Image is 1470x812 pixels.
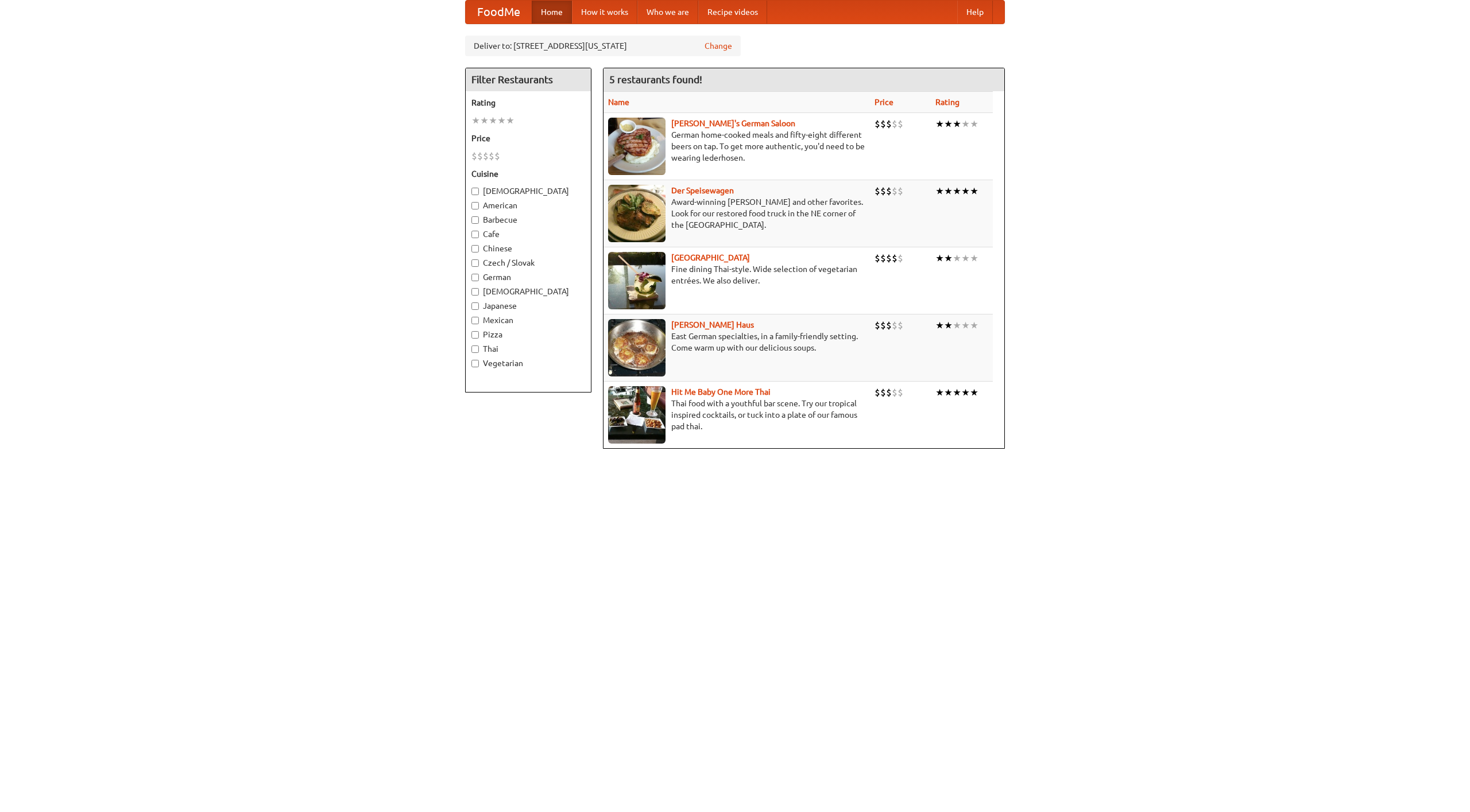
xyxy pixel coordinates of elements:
a: [GEOGRAPHIC_DATA] [671,253,750,262]
li: ★ [970,386,978,399]
div: Deliver to: [STREET_ADDRESS][US_STATE] [465,36,741,56]
input: German [471,274,479,281]
li: ★ [961,118,970,130]
a: How it works [572,1,637,24]
label: [DEMOGRAPHIC_DATA] [471,286,585,297]
li: ★ [970,185,978,197]
li: ★ [944,118,953,130]
img: satay.jpg [608,252,666,309]
label: Vegetarian [471,358,585,369]
input: Cafe [471,231,479,238]
b: Der Speisewagen [671,186,734,195]
li: $ [886,252,892,265]
p: German home-cooked meals and fifty-eight different beers on tap. To get more authentic, you'd nee... [608,129,865,164]
li: ★ [970,252,978,265]
li: $ [880,118,886,130]
li: $ [880,319,886,332]
li: ★ [497,114,506,127]
h5: Cuisine [471,168,585,180]
a: Hit Me Baby One More Thai [671,387,771,397]
li: $ [892,319,898,332]
li: $ [477,150,483,162]
li: $ [898,319,903,332]
li: ★ [944,386,953,399]
li: ★ [489,114,497,127]
li: ★ [944,185,953,197]
h5: Rating [471,97,585,108]
label: Barbecue [471,214,585,226]
li: ★ [935,386,944,399]
li: ★ [471,114,480,127]
label: German [471,271,585,283]
a: Home [532,1,572,24]
input: Japanese [471,302,479,310]
input: [DEMOGRAPHIC_DATA] [471,288,479,296]
li: ★ [953,252,961,265]
h5: Price [471,133,585,144]
li: $ [875,185,880,197]
a: Recipe videos [698,1,767,24]
input: Chinese [471,245,479,252]
input: Thai [471,345,479,353]
li: $ [886,185,892,197]
li: $ [875,386,880,399]
li: $ [892,118,898,130]
label: Thai [471,343,585,355]
a: [PERSON_NAME] Haus [671,320,754,329]
li: ★ [961,252,970,265]
input: Barbecue [471,216,479,224]
li: ★ [935,252,944,265]
li: ★ [961,185,970,197]
li: $ [892,185,898,197]
li: ★ [953,386,961,399]
a: Name [608,98,629,107]
li: $ [880,252,886,265]
li: ★ [961,386,970,399]
li: $ [494,150,500,162]
li: ★ [944,319,953,332]
img: esthers.jpg [608,118,666,175]
li: $ [489,150,494,162]
li: $ [875,319,880,332]
img: speisewagen.jpg [608,185,666,242]
li: ★ [935,319,944,332]
a: Rating [935,98,960,107]
label: [DEMOGRAPHIC_DATA] [471,185,585,197]
li: $ [886,386,892,399]
li: $ [898,252,903,265]
li: $ [875,252,880,265]
li: $ [875,118,880,130]
li: $ [898,185,903,197]
label: Chinese [471,243,585,254]
label: American [471,200,585,211]
li: $ [471,150,477,162]
li: $ [898,118,903,130]
p: Fine dining Thai-style. Wide selection of vegetarian entrées. We also deliver. [608,263,865,286]
li: ★ [970,319,978,332]
p: Award-winning [PERSON_NAME] and other favorites. Look for our restored food truck in the NE corne... [608,196,865,231]
li: ★ [506,114,514,127]
li: ★ [961,319,970,332]
p: Thai food with a youthful bar scene. Try our tropical inspired cocktails, or tuck into a plate of... [608,398,865,432]
li: $ [892,252,898,265]
label: Japanese [471,300,585,312]
img: kohlhaus.jpg [608,319,666,376]
input: [DEMOGRAPHIC_DATA] [471,188,479,195]
li: ★ [480,114,489,127]
input: Mexican [471,317,479,324]
li: $ [886,319,892,332]
img: babythai.jpg [608,386,666,444]
ng-pluralize: 5 restaurants found! [609,74,702,85]
a: Who we are [637,1,698,24]
label: Cafe [471,228,585,240]
a: [PERSON_NAME]'s German Saloon [671,119,795,128]
li: ★ [953,118,961,130]
li: $ [886,118,892,130]
input: Pizza [471,331,479,339]
a: FoodMe [466,1,532,24]
li: ★ [935,185,944,197]
li: ★ [944,252,953,265]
